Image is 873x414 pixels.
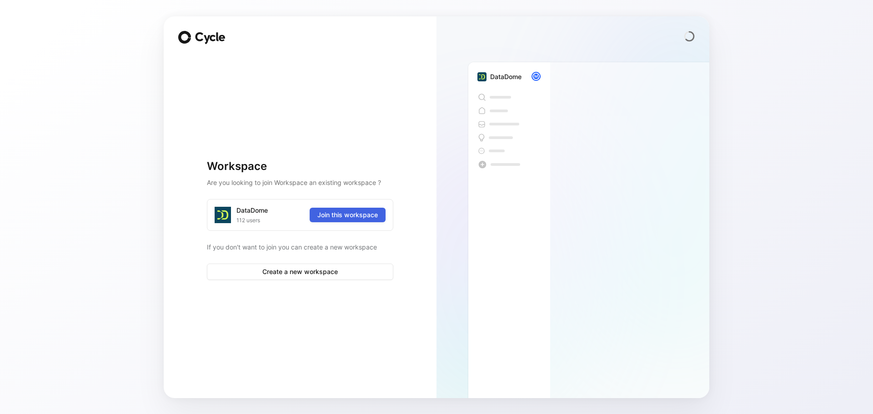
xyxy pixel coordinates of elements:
span: 112 users [236,216,260,225]
img: logo [215,207,231,223]
button: Join this workspace [310,208,386,222]
p: If you don't want to join you can create a new workspace [207,242,393,253]
div: DataDome [490,71,522,82]
div: DataDome [236,205,268,216]
button: Create a new workspace [207,264,393,280]
h2: Are you looking to join Workspace an existing workspace ? [207,177,393,188]
h1: Workspace [207,159,393,174]
span: Join this workspace [317,209,378,220]
div: M [532,73,540,80]
img: 3681c01b-4521-4da1-bb35-4430ec53b48c.jpg [477,72,487,81]
span: Create a new workspace [215,266,386,277]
